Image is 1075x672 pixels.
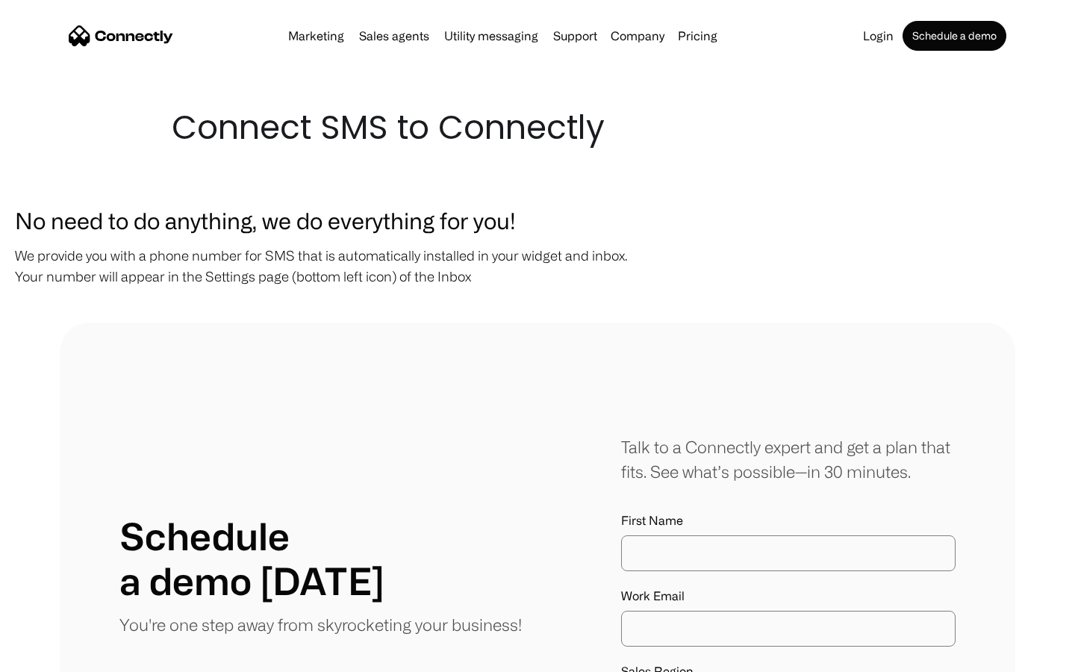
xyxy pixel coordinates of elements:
a: Pricing [672,30,723,42]
ul: Language list [30,646,90,667]
label: Work Email [621,589,956,603]
p: You're one step away from skyrocketing your business! [119,612,522,637]
label: First Name [621,514,956,528]
a: Login [857,30,900,42]
h1: Connect SMS to Connectly [172,105,903,151]
a: Utility messaging [438,30,544,42]
p: ‍ [15,294,1060,315]
a: Marketing [282,30,350,42]
p: We provide you with a phone number for SMS that is automatically installed in your widget and inb... [15,245,1060,287]
h3: No need to do anything, we do everything for you! [15,203,1060,237]
a: Sales agents [353,30,435,42]
div: Talk to a Connectly expert and get a plan that fits. See what’s possible—in 30 minutes. [621,435,956,484]
h1: Schedule a demo [DATE] [119,514,384,603]
a: Support [547,30,603,42]
a: Schedule a demo [903,21,1006,51]
aside: Language selected: English [15,646,90,667]
div: Company [611,25,664,46]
